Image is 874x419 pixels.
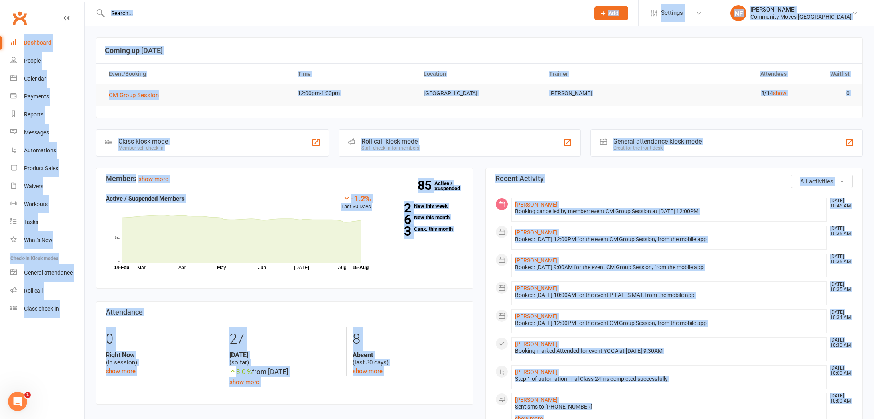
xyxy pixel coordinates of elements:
[826,310,852,320] time: [DATE] 10:34 AM
[24,39,51,46] div: Dashboard
[106,195,185,202] strong: Active / Suspended Members
[10,264,84,282] a: General attendance kiosk mode
[668,64,794,84] th: Attendees
[24,111,43,118] div: Reports
[515,201,558,208] a: [PERSON_NAME]
[594,6,628,20] button: Add
[24,75,46,82] div: Calendar
[106,327,217,351] div: 0
[515,348,823,354] div: Booking marked Attended for event YOGA at [DATE] 9:30AM
[515,292,823,299] div: Booked: [DATE] 10:00AM for the event PILATES MAT, from the mobile app
[515,376,823,382] div: Step 1 of automation Trial Class 24hrs completed successfully
[105,47,854,55] h3: Coming up [DATE]
[416,84,542,103] td: [GEOGRAPHIC_DATA]
[106,368,136,375] a: show more
[418,179,434,191] strong: 85
[515,320,823,327] div: Booked: [DATE] 12:00PM for the event CM Group Session, from the mobile app
[515,208,823,215] div: Booking cancelled by member: event CM Group Session at [DATE] 12:00PM
[383,226,464,232] a: 3Canx. this month
[24,287,43,294] div: Roll call
[730,5,746,21] div: NF
[10,88,84,106] a: Payments
[383,215,464,220] a: 6New this month
[229,351,340,366] div: (so far)
[10,282,84,300] a: Roll call
[10,231,84,249] a: What's New
[106,308,464,316] h3: Attendance
[515,257,558,264] a: [PERSON_NAME]
[24,183,43,189] div: Waivers
[10,300,84,318] a: Class kiosk mode
[613,138,702,145] div: General attendance kiosk mode
[826,366,852,376] time: [DATE] 10:00 AM
[668,84,794,103] td: 8/14
[24,129,49,136] div: Messages
[10,124,84,142] a: Messages
[24,237,53,243] div: What's New
[800,178,833,185] span: All activities
[826,254,852,264] time: [DATE] 10:35 AM
[608,10,618,16] span: Add
[791,175,853,188] button: All activities
[102,64,290,84] th: Event/Booking
[495,175,853,183] h3: Recent Activity
[794,84,857,103] td: 0
[10,8,30,28] a: Clubworx
[118,138,168,145] div: Class kiosk mode
[383,203,464,209] a: 2New this week
[8,392,27,411] iframe: Intercom live chat
[229,368,252,376] span: 8.0 %
[24,57,41,64] div: People
[826,338,852,348] time: [DATE] 10:30 AM
[353,351,464,366] div: (last 30 days)
[109,90,164,100] button: CM Group Session
[24,93,49,100] div: Payments
[24,165,58,171] div: Product Sales
[353,368,383,375] a: show more
[383,202,411,214] strong: 2
[290,84,416,103] td: 12:00pm-1:00pm
[118,145,168,151] div: Member self check-in
[229,327,340,351] div: 27
[515,229,558,236] a: [PERSON_NAME]
[383,214,411,226] strong: 6
[773,90,787,96] a: show
[229,378,259,386] a: show more
[138,175,168,183] a: show more
[229,366,340,377] div: from [DATE]
[10,34,84,52] a: Dashboard
[10,142,84,159] a: Automations
[10,177,84,195] a: Waivers
[515,369,558,375] a: [PERSON_NAME]
[750,13,852,20] div: Community Moves [GEOGRAPHIC_DATA]
[10,159,84,177] a: Product Sales
[515,236,823,243] div: Booked: [DATE] 12:00PM for the event CM Group Session, from the mobile app
[515,264,823,271] div: Booked: [DATE] 9:00AM for the event CM Group Session, from the mobile app
[106,351,217,366] div: (in session)
[515,403,592,410] span: Sent sms to [PHONE_NUMBER]
[10,106,84,124] a: Reports
[341,194,371,203] div: -1.2%
[10,195,84,213] a: Workouts
[24,201,48,207] div: Workouts
[353,327,464,351] div: 8
[24,147,56,153] div: Automations
[515,313,558,319] a: [PERSON_NAME]
[416,64,542,84] th: Location
[826,282,852,292] time: [DATE] 10:35 AM
[826,393,852,404] time: [DATE] 10:00 AM
[353,351,464,359] strong: Absent
[229,351,340,359] strong: [DATE]
[24,392,31,398] span: 1
[515,285,558,291] a: [PERSON_NAME]
[515,341,558,347] a: [PERSON_NAME]
[826,198,852,209] time: [DATE] 10:46 AM
[109,92,159,99] span: CM Group Session
[24,305,59,312] div: Class check-in
[24,269,73,276] div: General attendance
[383,225,411,237] strong: 3
[361,138,419,145] div: Roll call kiosk mode
[10,52,84,70] a: People
[826,226,852,236] time: [DATE] 10:35 AM
[105,8,584,19] input: Search...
